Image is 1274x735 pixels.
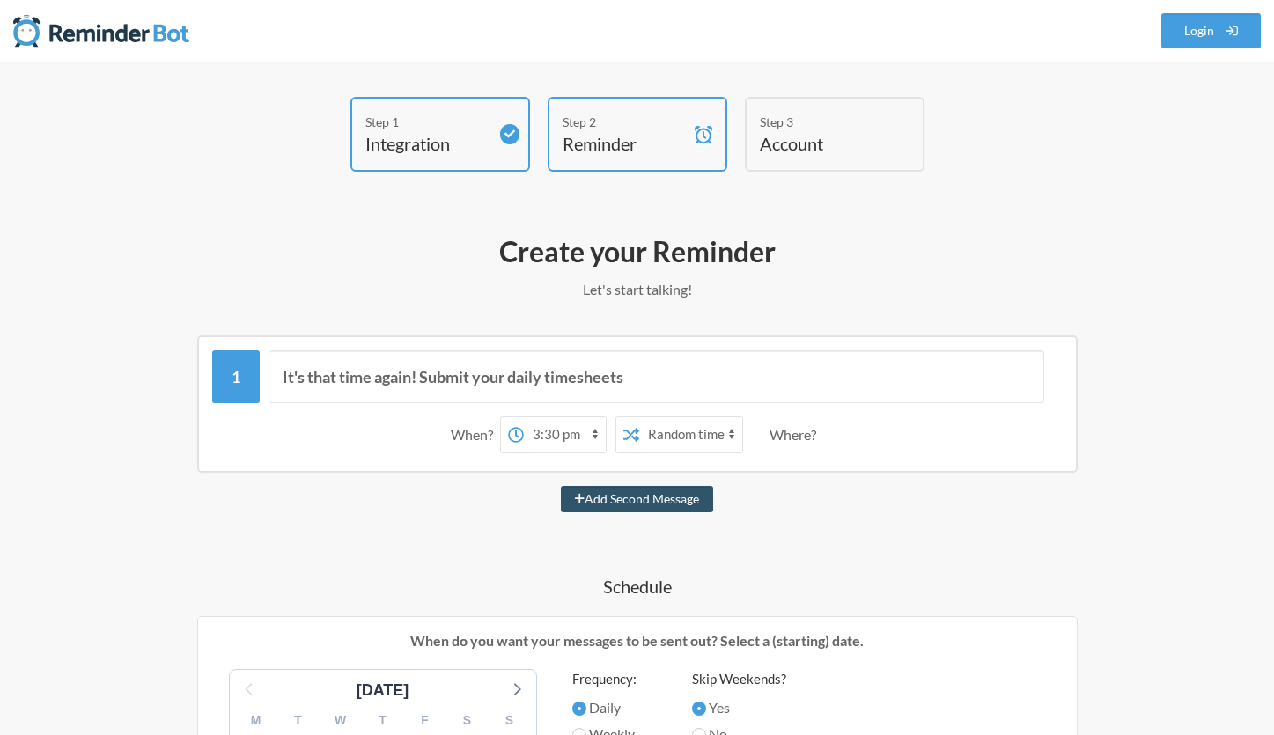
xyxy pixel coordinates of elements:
[365,131,489,156] h4: Integration
[563,113,686,131] div: Step 2
[563,131,686,156] h4: Reminder
[320,707,362,734] div: W
[561,486,713,512] button: Add Second Message
[572,669,657,689] label: Frequency:
[1161,13,1262,48] a: Login
[770,416,823,453] div: Where?
[277,707,320,734] div: T
[760,131,883,156] h4: Account
[211,630,1064,651] p: When do you want your messages to be sent out? Select a (starting) date.
[692,702,706,716] input: Yes
[446,707,489,734] div: S
[127,574,1148,599] h4: Schedule
[451,416,500,453] div: When?
[127,279,1148,300] p: Let's start talking!
[269,350,1044,403] input: Message
[235,707,277,734] div: M
[13,13,189,48] img: Reminder Bot
[489,707,531,734] div: S
[362,707,404,734] div: T
[127,233,1148,270] h2: Create your Reminder
[365,113,489,131] div: Step 1
[404,707,446,734] div: F
[350,679,416,702] div: [DATE]
[572,697,657,718] label: Daily
[760,113,883,131] div: Step 3
[572,702,586,716] input: Daily
[692,697,786,718] label: Yes
[692,669,786,689] label: Skip Weekends?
